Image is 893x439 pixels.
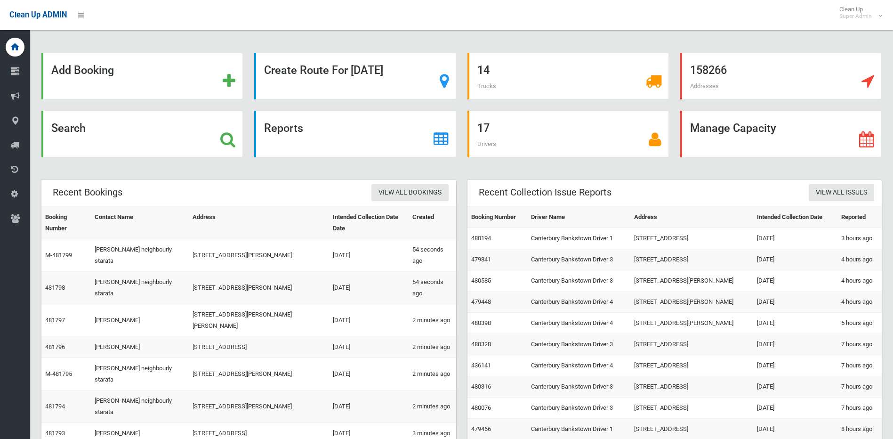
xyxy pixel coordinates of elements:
[41,53,243,99] a: Add Booking
[630,270,753,292] td: [STREET_ADDRESS][PERSON_NAME]
[630,376,753,398] td: [STREET_ADDRESS]
[41,111,243,157] a: Search
[189,358,329,390] td: [STREET_ADDRESS][PERSON_NAME]
[630,313,753,334] td: [STREET_ADDRESS][PERSON_NAME]
[189,207,329,239] th: Address
[91,337,189,358] td: [PERSON_NAME]
[329,337,409,358] td: [DATE]
[527,270,630,292] td: Canterbury Bankstown Driver 3
[630,355,753,376] td: [STREET_ADDRESS]
[630,249,753,270] td: [STREET_ADDRESS]
[189,304,329,337] td: [STREET_ADDRESS][PERSON_NAME][PERSON_NAME]
[527,249,630,270] td: Canterbury Bankstown Driver 3
[409,390,456,423] td: 2 minutes ago
[409,272,456,304] td: 54 seconds ago
[189,272,329,304] td: [STREET_ADDRESS][PERSON_NAME]
[91,239,189,272] td: [PERSON_NAME] neighbourly starata
[329,358,409,390] td: [DATE]
[41,207,91,239] th: Booking Number
[467,207,528,228] th: Booking Number
[753,292,837,313] td: [DATE]
[690,82,719,89] span: Addresses
[45,343,65,350] a: 481796
[527,207,630,228] th: Driver Name
[471,319,491,326] a: 480398
[477,122,490,135] strong: 17
[837,270,882,292] td: 4 hours ago
[189,239,329,272] td: [STREET_ADDRESS][PERSON_NAME]
[837,292,882,313] td: 4 hours ago
[527,228,630,249] td: Canterbury Bankstown Driver 1
[41,183,134,202] header: Recent Bookings
[471,404,491,411] a: 480076
[527,313,630,334] td: Canterbury Bankstown Driver 4
[809,184,874,202] a: View All Issues
[189,337,329,358] td: [STREET_ADDRESS]
[51,64,114,77] strong: Add Booking
[527,376,630,398] td: Canterbury Bankstown Driver 3
[471,235,491,242] a: 480194
[837,313,882,334] td: 5 hours ago
[630,292,753,313] td: [STREET_ADDRESS][PERSON_NAME]
[471,362,491,369] a: 436141
[477,82,496,89] span: Trucks
[254,53,456,99] a: Create Route For [DATE]
[680,53,882,99] a: 158266 Addresses
[753,355,837,376] td: [DATE]
[837,398,882,419] td: 7 hours ago
[264,64,383,77] strong: Create Route For [DATE]
[690,122,776,135] strong: Manage Capacity
[467,183,623,202] header: Recent Collection Issue Reports
[753,207,837,228] th: Intended Collection Date
[680,111,882,157] a: Manage Capacity
[467,53,669,99] a: 14 Trucks
[91,304,189,337] td: [PERSON_NAME]
[471,425,491,432] a: 479466
[753,270,837,292] td: [DATE]
[839,13,872,20] small: Super Admin
[837,228,882,249] td: 3 hours ago
[9,10,67,19] span: Clean Up ADMIN
[329,239,409,272] td: [DATE]
[527,334,630,355] td: Canterbury Bankstown Driver 3
[471,277,491,284] a: 480585
[45,317,65,324] a: 481797
[753,313,837,334] td: [DATE]
[45,284,65,291] a: 481798
[753,249,837,270] td: [DATE]
[690,64,727,77] strong: 158266
[371,184,449,202] a: View All Bookings
[45,403,65,410] a: 481794
[329,390,409,423] td: [DATE]
[91,272,189,304] td: [PERSON_NAME] neighbourly starata
[329,272,409,304] td: [DATE]
[329,207,409,239] th: Intended Collection Date Date
[409,337,456,358] td: 2 minutes ago
[254,111,456,157] a: Reports
[45,370,72,377] a: M-481795
[409,358,456,390] td: 2 minutes ago
[409,239,456,272] td: 54 seconds ago
[630,398,753,419] td: [STREET_ADDRESS]
[51,122,86,135] strong: Search
[837,355,882,376] td: 7 hours ago
[45,430,65,437] a: 481793
[630,334,753,355] td: [STREET_ADDRESS]
[753,228,837,249] td: [DATE]
[189,390,329,423] td: [STREET_ADDRESS][PERSON_NAME]
[527,355,630,376] td: Canterbury Bankstown Driver 4
[753,334,837,355] td: [DATE]
[264,122,303,135] strong: Reports
[753,376,837,398] td: [DATE]
[835,6,881,20] span: Clean Up
[91,390,189,423] td: [PERSON_NAME] neighbourly starata
[837,334,882,355] td: 7 hours ago
[753,398,837,419] td: [DATE]
[837,207,882,228] th: Reported
[477,140,496,147] span: Drivers
[471,298,491,305] a: 479448
[467,111,669,157] a: 17 Drivers
[471,383,491,390] a: 480316
[630,228,753,249] td: [STREET_ADDRESS]
[471,256,491,263] a: 479841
